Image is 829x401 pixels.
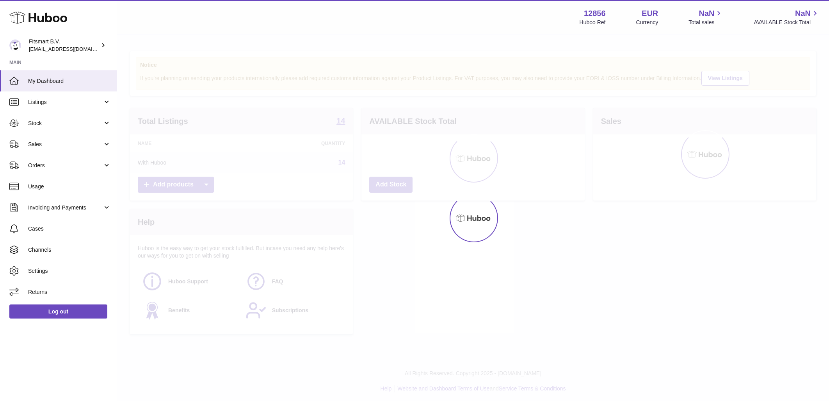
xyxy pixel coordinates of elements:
span: NaN [699,8,714,19]
span: Usage [28,183,111,190]
a: NaN Total sales [688,8,723,26]
span: My Dashboard [28,77,111,85]
span: Sales [28,141,103,148]
span: Stock [28,120,103,127]
span: Orders [28,162,103,169]
a: Log out [9,304,107,319]
strong: EUR [642,8,658,19]
span: Settings [28,267,111,275]
span: Listings [28,98,103,106]
span: Invoicing and Payments [28,204,103,211]
span: Returns [28,288,111,296]
strong: 12856 [584,8,606,19]
a: NaN AVAILABLE Stock Total [754,8,820,26]
span: Total sales [688,19,723,26]
span: NaN [795,8,811,19]
div: Huboo Ref [580,19,606,26]
span: AVAILABLE Stock Total [754,19,820,26]
img: internalAdmin-12856@internal.huboo.com [9,39,21,51]
div: Currency [636,19,658,26]
span: [EMAIL_ADDRESS][DOMAIN_NAME] [29,46,115,52]
span: Channels [28,246,111,254]
div: Fitsmart B.V. [29,38,99,53]
span: Cases [28,225,111,233]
